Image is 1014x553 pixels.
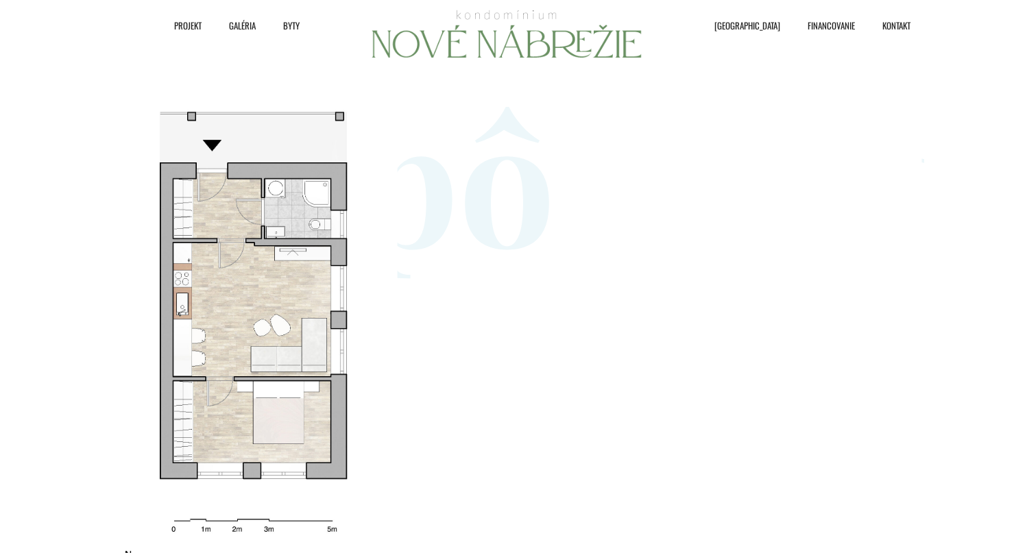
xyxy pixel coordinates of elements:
[154,15,208,36] a: Projekt
[356,73,459,279] span: p
[263,15,306,36] a: Byty
[283,15,300,36] span: Byty
[694,15,787,36] a: [GEOGRAPHIC_DATA]
[714,15,780,36] span: [GEOGRAPHIC_DATA]
[862,15,917,36] a: Kontakt
[808,15,855,36] span: Financovanie
[229,15,256,36] span: Galéria
[882,15,910,36] span: Kontakt
[174,15,202,36] span: Projekt
[208,15,263,36] a: Galéria
[787,15,862,36] a: Financovanie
